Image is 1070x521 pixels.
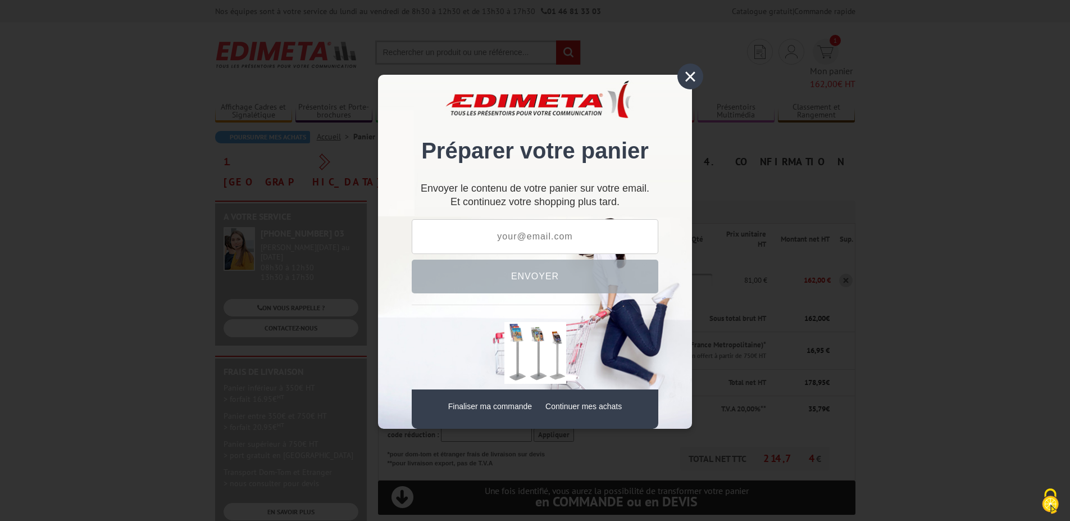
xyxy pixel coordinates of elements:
[412,187,658,208] div: Et continuez votre shopping plus tard.
[412,92,658,175] div: Préparer votre panier
[677,64,703,89] div: ×
[1031,483,1070,521] button: Cookies (fenêtre modale)
[412,219,658,254] input: your@email.com
[448,402,532,411] a: Finaliser ma commande
[545,402,622,411] a: Continuer mes achats
[412,260,658,293] button: Envoyer
[412,187,658,190] p: Envoyer le contenu de votre panier sur votre email.
[1036,487,1064,515] img: Cookies (fenêtre modale)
